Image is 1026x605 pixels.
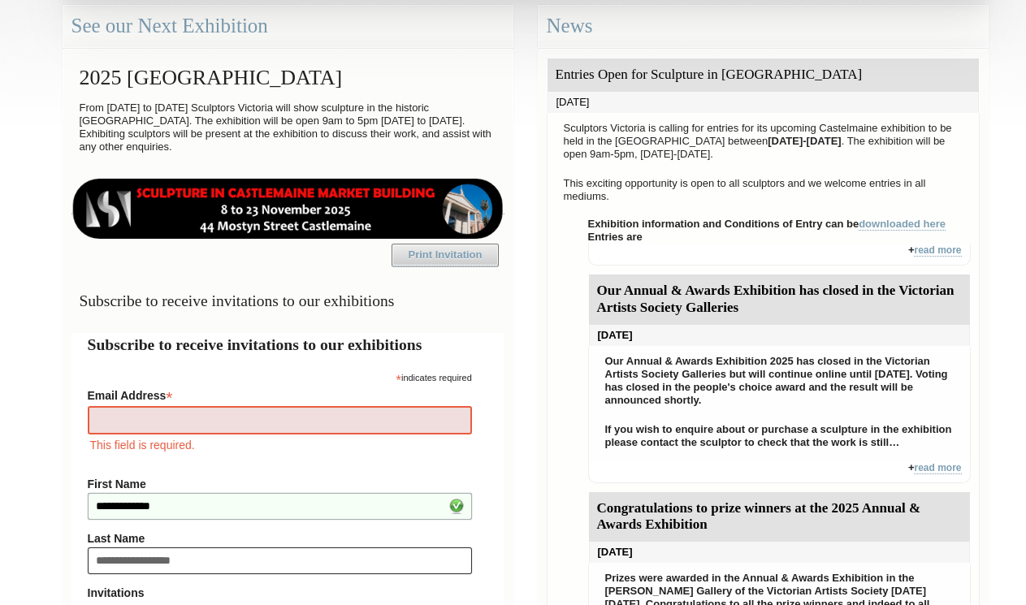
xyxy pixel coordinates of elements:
label: Email Address [88,384,472,404]
div: Our Annual & Awards Exhibition has closed in the Victorian Artists Society Galleries [589,274,970,325]
div: + [588,461,971,483]
div: [DATE] [589,542,970,563]
strong: Invitations [88,586,472,599]
a: read more [914,244,961,257]
div: [DATE] [548,92,979,113]
a: Print Invitation [392,244,499,266]
strong: Exhibition information and Conditions of Entry can be [588,218,946,231]
img: castlemaine-ldrbd25v2.png [71,179,504,239]
p: Our Annual & Awards Exhibition 2025 has closed in the Victorian Artists Society Galleries but wil... [597,351,962,411]
div: Entries Open for Sculpture in [GEOGRAPHIC_DATA] [548,58,979,92]
div: Congratulations to prize winners at the 2025 Annual & Awards Exhibition [589,492,970,542]
h2: Subscribe to receive invitations to our exhibitions [88,333,488,357]
h2: 2025 [GEOGRAPHIC_DATA] [71,58,504,97]
label: First Name [88,478,472,490]
div: News [538,5,989,48]
div: indicates required [88,369,472,384]
a: downloaded here [859,218,946,231]
p: This exciting opportunity is open to all sculptors and we welcome entries in all mediums. [556,173,971,207]
a: read more [914,462,961,474]
div: See our Next Exhibition [63,5,513,48]
p: If you wish to enquire about or purchase a sculpture in the exhibition please contact the sculpto... [597,419,962,453]
div: This field is required. [88,436,472,454]
div: [DATE] [589,325,970,346]
strong: [DATE]-[DATE] [768,135,842,147]
h3: Subscribe to receive invitations to our exhibitions [71,285,504,317]
div: + [588,244,971,266]
p: From [DATE] to [DATE] Sculptors Victoria will show sculpture in the historic [GEOGRAPHIC_DATA]. T... [71,97,504,158]
p: Sculptors Victoria is calling for entries for its upcoming Castelmaine exhibition to be held in t... [556,118,971,165]
label: Last Name [88,532,472,545]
